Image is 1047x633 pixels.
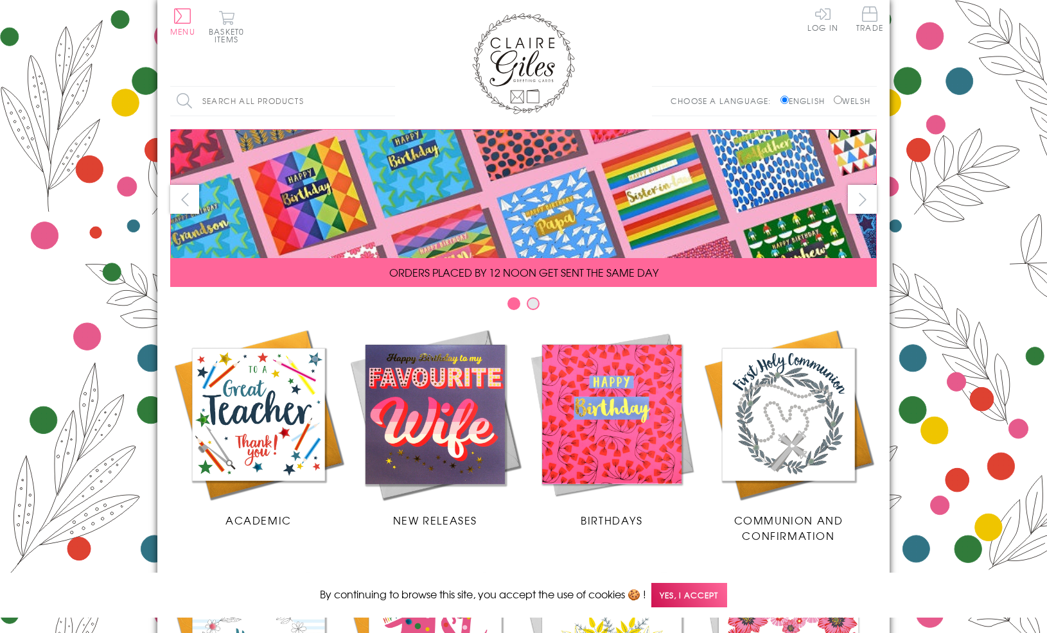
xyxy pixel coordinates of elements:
[170,8,195,35] button: Menu
[170,185,199,214] button: prev
[347,326,523,528] a: New Releases
[651,583,727,608] span: Yes, I accept
[834,95,870,107] label: Welsh
[523,326,700,528] a: Birthdays
[834,96,842,104] input: Welsh
[780,96,789,104] input: English
[807,6,838,31] a: Log In
[527,297,540,310] button: Carousel Page 2
[856,6,883,31] span: Trade
[472,13,575,114] img: Claire Giles Greetings Cards
[209,10,244,43] button: Basket0 items
[856,6,883,34] a: Trade
[734,512,843,543] span: Communion and Confirmation
[170,26,195,37] span: Menu
[170,326,347,528] a: Academic
[780,95,831,107] label: English
[225,512,292,528] span: Academic
[170,87,395,116] input: Search all products
[848,185,877,214] button: next
[215,26,244,45] span: 0 items
[170,297,877,316] div: Carousel Pagination
[393,512,477,528] span: New Releases
[382,87,395,116] input: Search
[507,297,520,310] button: Carousel Page 1 (Current Slide)
[700,326,877,543] a: Communion and Confirmation
[671,95,778,107] p: Choose a language:
[389,264,658,280] span: ORDERS PLACED BY 12 NOON GET SENT THE SAME DAY
[581,512,642,528] span: Birthdays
